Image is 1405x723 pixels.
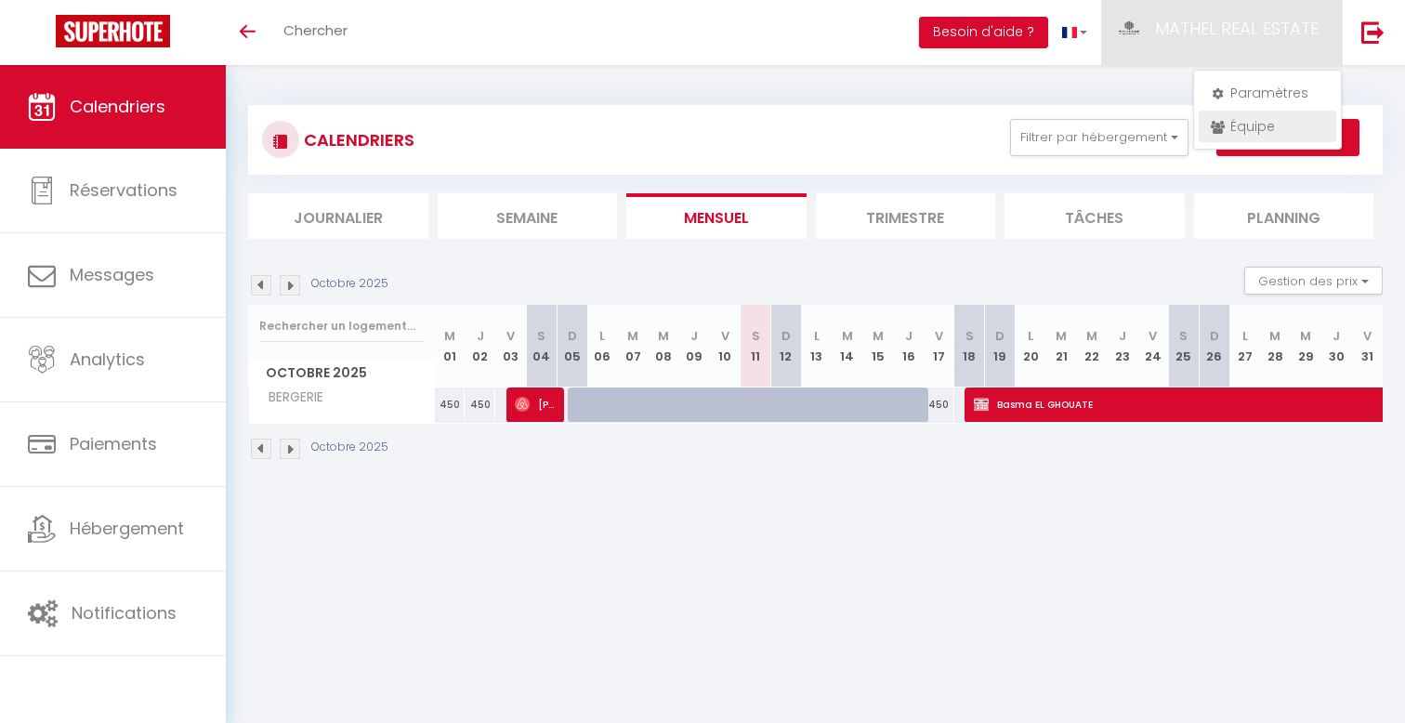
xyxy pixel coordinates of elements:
[70,263,154,286] span: Messages
[465,388,495,422] div: 450
[587,305,618,388] th: 06
[781,327,791,345] abbr: D
[893,305,924,388] th: 16
[1028,327,1033,345] abbr: L
[1363,327,1372,345] abbr: V
[873,327,884,345] abbr: M
[311,275,388,293] p: Octobre 2025
[70,432,157,455] span: Paiements
[658,327,669,345] abbr: M
[1005,193,1185,239] li: Tâches
[1010,119,1188,156] button: Filtrer par hébergement
[1119,327,1126,345] abbr: J
[70,517,184,540] span: Hébergement
[1199,305,1229,388] th: 26
[721,327,729,345] abbr: V
[515,387,556,422] span: [PERSON_NAME]
[1269,327,1280,345] abbr: M
[618,305,649,388] th: 07
[649,305,679,388] th: 08
[924,305,954,388] th: 17
[70,348,145,371] span: Analytics
[832,305,862,388] th: 14
[477,327,484,345] abbr: J
[1056,327,1067,345] abbr: M
[249,360,434,387] span: Octobre 2025
[1194,193,1374,239] li: Planning
[1361,20,1385,44] img: logout
[1016,305,1046,388] th: 20
[1333,327,1340,345] abbr: J
[1352,305,1383,388] th: 31
[627,327,638,345] abbr: M
[599,327,605,345] abbr: L
[816,193,996,239] li: Trimestre
[1291,305,1321,388] th: 29
[299,119,414,161] h3: CALENDRIERS
[465,305,495,388] th: 02
[526,305,557,388] th: 04
[1168,305,1199,388] th: 25
[770,305,801,388] th: 12
[905,327,913,345] abbr: J
[1179,327,1188,345] abbr: S
[919,17,1048,48] button: Besoin d'aide ?
[72,601,177,624] span: Notifications
[1210,327,1219,345] abbr: D
[1199,77,1336,109] a: Paramètres
[56,15,170,47] img: Super Booking
[435,305,466,388] th: 01
[741,305,771,388] th: 11
[1229,305,1260,388] th: 27
[1107,305,1137,388] th: 23
[557,305,587,388] th: 05
[568,327,577,345] abbr: D
[985,305,1016,388] th: 19
[1137,305,1168,388] th: 24
[1244,267,1383,295] button: Gestion des prix
[801,305,832,388] th: 13
[506,327,515,345] abbr: V
[679,305,710,388] th: 09
[814,327,820,345] abbr: L
[1046,305,1077,388] th: 21
[537,327,545,345] abbr: S
[1300,327,1311,345] abbr: M
[1155,17,1319,40] span: MATHEL REAL ESTATE
[924,388,954,422] div: 450
[1199,111,1336,142] a: Équipe
[1260,305,1291,388] th: 28
[252,388,328,408] span: BERGERIE
[283,20,348,40] span: Chercher
[444,327,455,345] abbr: M
[935,327,943,345] abbr: V
[954,305,985,388] th: 18
[995,327,1005,345] abbr: D
[70,95,165,118] span: Calendriers
[626,193,807,239] li: Mensuel
[1086,327,1097,345] abbr: M
[690,327,698,345] abbr: J
[1242,327,1248,345] abbr: L
[311,439,388,456] p: Octobre 2025
[965,327,974,345] abbr: S
[842,327,853,345] abbr: M
[438,193,618,239] li: Semaine
[1115,17,1143,40] img: ...
[70,178,177,202] span: Réservations
[435,388,466,422] div: 450
[710,305,741,388] th: 10
[495,305,526,388] th: 03
[752,327,760,345] abbr: S
[1321,305,1352,388] th: 30
[259,309,424,343] input: Rechercher un logement...
[248,193,428,239] li: Journalier
[1077,305,1108,388] th: 22
[1149,327,1157,345] abbr: V
[862,305,893,388] th: 15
